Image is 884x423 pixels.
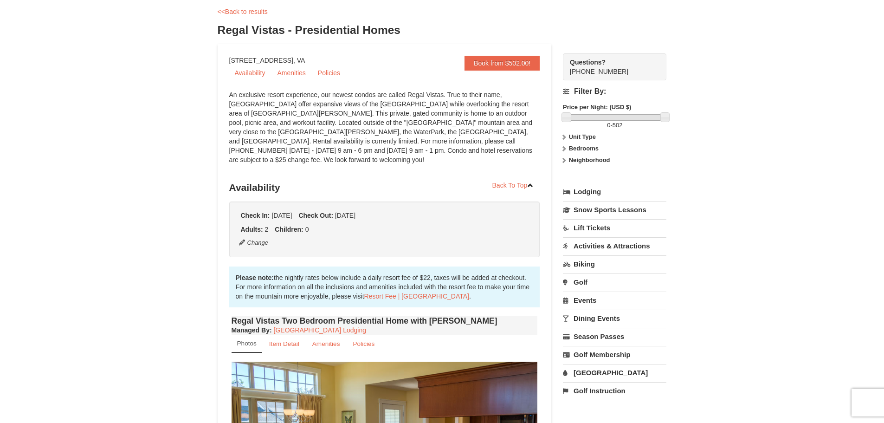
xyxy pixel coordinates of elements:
[563,183,666,200] a: Lodging
[563,346,666,363] a: Golf Membership
[364,293,469,300] a: Resort Fee | [GEOGRAPHIC_DATA]
[229,267,540,307] div: the nightly rates below include a daily resort fee of $22, taxes will be added at checkout. For m...
[271,212,292,219] span: [DATE]
[563,219,666,236] a: Lift Tickets
[563,273,666,291] a: Golf
[239,238,269,248] button: Change
[232,316,538,325] h4: Regal Vistas Two Bedroom Presidential Home with [PERSON_NAME]
[241,212,270,219] strong: Check In:
[563,255,666,273] a: Biking
[563,237,666,254] a: Activities & Attractions
[312,340,340,347] small: Amenities
[607,122,610,129] span: 0
[563,201,666,218] a: Snow Sports Lessons
[563,310,666,327] a: Dining Events
[569,145,599,152] strong: Bedrooms
[232,326,270,334] span: Managed By
[275,226,303,233] strong: Children:
[218,8,268,15] a: <<Back to results
[569,133,596,140] strong: Unit Type
[298,212,333,219] strong: Check Out:
[305,226,309,233] span: 0
[563,364,666,381] a: [GEOGRAPHIC_DATA]
[465,56,540,71] a: Book from $502.00!
[271,66,311,80] a: Amenities
[563,121,666,130] label: -
[563,87,666,96] h4: Filter By:
[236,274,274,281] strong: Please note:
[218,21,667,39] h3: Regal Vistas - Presidential Homes
[569,156,610,163] strong: Neighborhood
[269,340,299,347] small: Item Detail
[347,335,381,353] a: Policies
[563,292,666,309] a: Events
[229,66,271,80] a: Availability
[353,340,374,347] small: Policies
[237,340,257,347] small: Photos
[563,382,666,399] a: Golf Instruction
[229,178,540,197] h3: Availability
[335,212,355,219] span: [DATE]
[563,104,631,111] strong: Price per Night: (USD $)
[263,335,305,353] a: Item Detail
[312,66,346,80] a: Policies
[563,328,666,345] a: Season Passes
[613,122,623,129] span: 502
[232,326,272,334] strong: :
[570,59,606,66] strong: Questions?
[274,326,366,334] a: [GEOGRAPHIC_DATA] Lodging
[265,226,269,233] span: 2
[306,335,346,353] a: Amenities
[486,178,540,192] a: Back To Top
[241,226,263,233] strong: Adults:
[570,58,650,75] span: [PHONE_NUMBER]
[232,335,262,353] a: Photos
[229,90,540,174] div: An exclusive resort experience, our newest condos are called Regal Vistas. True to their name, [G...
